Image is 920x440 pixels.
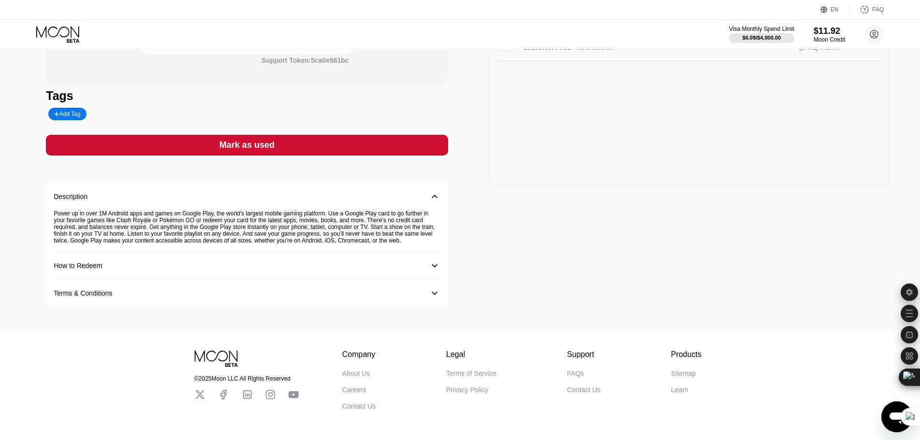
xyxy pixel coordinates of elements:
div: Contact Us [342,402,376,410]
div: Sitemap [671,369,695,377]
div: $11.92Moon Credit [814,26,845,43]
div: Visa Monthly Spend Limit$6.09/$4,000.00 [729,26,794,43]
div: Legal [446,350,496,359]
div: © 2025 Moon LLC All Rights Reserved [195,375,299,382]
div: Careers [342,386,367,394]
div: Products [671,350,701,359]
div: How to Redeem [54,262,102,270]
div: 󰅀 [429,260,440,271]
div: Terms of Service [446,369,496,377]
div: EN [821,5,850,14]
iframe: Button to launch messaging window [881,401,912,432]
div: 󰅀 [429,287,440,299]
div: Support Token: 5ca0e561bc [261,57,349,64]
div: FAQ [872,6,884,13]
div: Company [342,350,376,359]
div: Visa Monthly Spend Limit [729,26,794,32]
div: Privacy Policy [446,386,488,394]
div: About Us [342,369,370,377]
div: 󰅀 [429,191,440,202]
div: Power up in over 1M Android apps and games on Google Play, the world's largest mobile gaming plat... [54,210,440,252]
div: Add Tag [54,111,80,117]
div: Add Tag [48,108,86,120]
div: Moon Credit [814,36,845,43]
div: Support Token:5ca0e561bc [261,57,349,64]
div: FAQs [567,369,584,377]
div: Learn [671,386,688,394]
div: Mark as used [219,140,274,151]
div: $11.92 [814,26,845,36]
div: Mark as used [46,135,448,156]
div: EN [831,6,839,13]
div: FAQ [850,5,884,14]
div: Tags [46,89,448,103]
div: $6.09 / $4,000.00 [742,35,781,41]
div: Terms & Conditions [54,289,112,297]
div: Description [54,193,87,200]
div: Contact Us [567,386,600,394]
div: Support [567,350,600,359]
